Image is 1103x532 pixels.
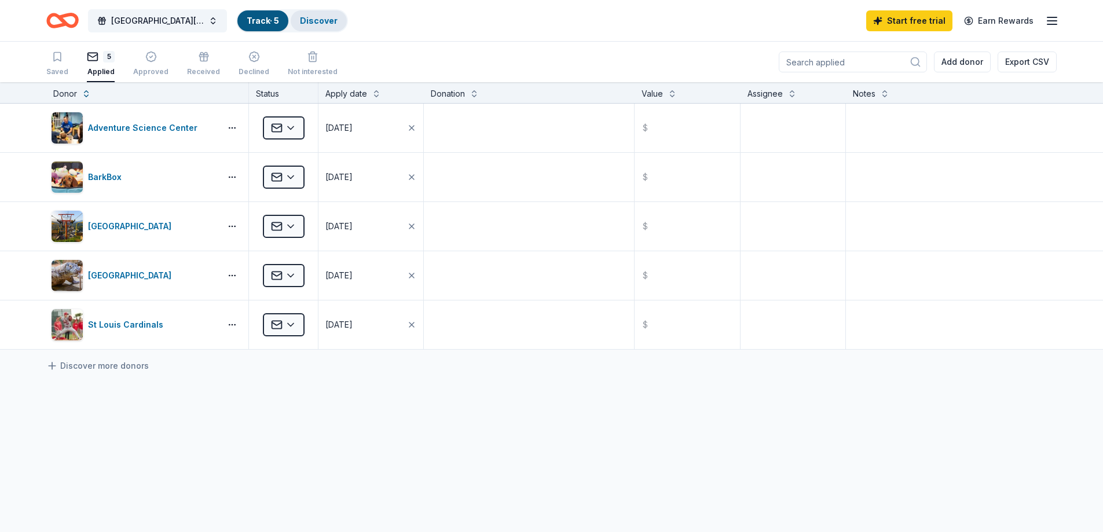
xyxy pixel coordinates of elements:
[52,162,83,193] img: Image for BarkBox
[431,87,465,101] div: Donation
[51,309,216,341] button: Image for St Louis CardinalsSt Louis Cardinals
[249,82,318,103] div: Status
[187,67,220,76] div: Received
[288,46,338,82] button: Not interested
[52,211,83,242] img: Image for Gatlinburg Skypark
[88,219,176,233] div: [GEOGRAPHIC_DATA]
[325,121,353,135] div: [DATE]
[51,210,216,243] button: Image for Gatlinburg Skypark[GEOGRAPHIC_DATA]
[642,87,663,101] div: Value
[318,251,423,300] button: [DATE]
[318,153,423,201] button: [DATE]
[325,269,353,282] div: [DATE]
[46,67,68,76] div: Saved
[957,10,1040,31] a: Earn Rewards
[111,14,204,28] span: [GEOGRAPHIC_DATA][PERSON_NAME] [DATE]
[325,219,353,233] div: [DATE]
[853,87,875,101] div: Notes
[866,10,952,31] a: Start free trial
[87,67,115,76] div: Applied
[934,52,991,72] button: Add donor
[779,52,927,72] input: Search applied
[288,67,338,76] div: Not interested
[187,46,220,82] button: Received
[998,52,1057,72] button: Export CSV
[87,46,115,82] button: 5Applied
[325,170,353,184] div: [DATE]
[318,300,423,349] button: [DATE]
[747,87,783,101] div: Assignee
[53,87,77,101] div: Donor
[88,170,126,184] div: BarkBox
[88,121,202,135] div: Adventure Science Center
[46,7,79,34] a: Home
[52,112,83,144] img: Image for Adventure Science Center
[133,67,168,76] div: Approved
[51,259,216,292] button: Image for Nashville Zoo[GEOGRAPHIC_DATA]
[236,9,348,32] button: Track· 5Discover
[51,161,216,193] button: Image for BarkBoxBarkBox
[46,46,68,82] button: Saved
[318,202,423,251] button: [DATE]
[325,87,367,101] div: Apply date
[247,16,279,25] a: Track· 5
[318,104,423,152] button: [DATE]
[133,46,168,82] button: Approved
[88,9,227,32] button: [GEOGRAPHIC_DATA][PERSON_NAME] [DATE]
[52,309,83,340] img: Image for St Louis Cardinals
[88,269,176,282] div: [GEOGRAPHIC_DATA]
[239,67,269,76] div: Declined
[88,318,168,332] div: St Louis Cardinals
[239,46,269,82] button: Declined
[325,318,353,332] div: [DATE]
[52,260,83,291] img: Image for Nashville Zoo
[51,112,216,144] button: Image for Adventure Science CenterAdventure Science Center
[103,51,115,63] div: 5
[300,16,338,25] a: Discover
[46,359,149,373] a: Discover more donors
